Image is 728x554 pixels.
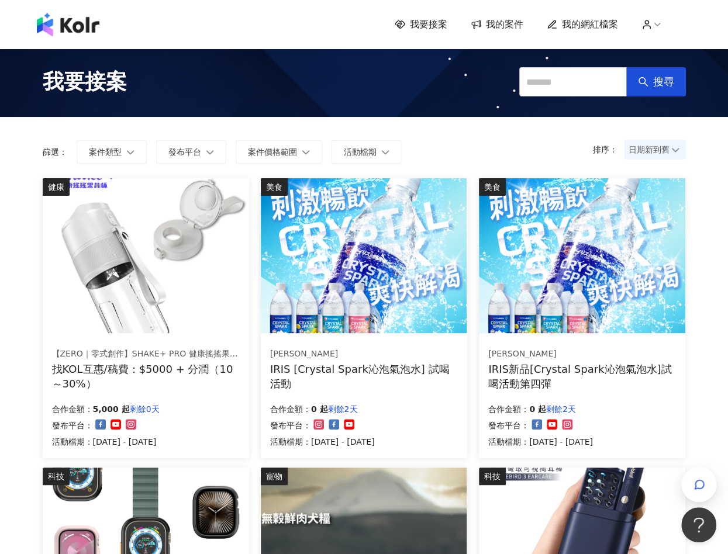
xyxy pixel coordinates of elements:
span: 案件類型 [89,147,122,157]
div: 科技 [479,468,506,485]
p: 活動檔期：[DATE] - [DATE] [52,435,160,449]
p: 0 起 [529,402,546,416]
span: 我的網紅檔案 [562,18,618,31]
span: 搜尋 [653,75,674,88]
div: 寵物 [261,468,288,485]
p: 剩餘0天 [130,402,160,416]
p: 排序： [593,145,625,154]
a: 我的網紅檔案 [547,18,618,31]
a: 我要接案 [395,18,447,31]
button: 案件價格範圍 [236,140,322,164]
div: 美食 [261,178,288,196]
p: 發布平台： [488,418,529,432]
a: 我的案件 [471,18,523,31]
p: 發布平台： [52,418,93,432]
div: 【ZERO｜零式創作】SHAKE+ PRO 健康搖搖果昔杯｜全台唯一四季全天候隨行杯果汁機，讓您使用快樂每一天！ [52,348,239,360]
p: 0 起 [311,402,328,416]
img: 【ZERO｜零式創作】SHAKE+ pro 健康搖搖果昔杯｜全台唯一四季全天候隨行杯果汁機，讓您使用快樂每一天！ [43,178,249,333]
p: 剩餘2天 [546,402,576,416]
span: 我要接案 [43,67,127,96]
div: IRIS [Crystal Spark沁泡氣泡水] 試喝活動 [270,362,458,391]
p: 合作金額： [270,402,311,416]
img: Crystal Spark 沁泡氣泡水 [479,178,685,333]
p: 發布平台： [270,418,311,432]
span: 發布平台 [168,147,201,157]
p: 活動檔期：[DATE] - [DATE] [270,435,375,449]
button: 活動檔期 [332,140,402,164]
p: 篩選： [43,147,67,157]
p: 合作金額： [488,402,529,416]
button: 搜尋 [626,67,686,96]
span: 活動檔期 [344,147,377,157]
div: 美食 [479,178,506,196]
button: 發布平台 [156,140,226,164]
iframe: Help Scout Beacon - Open [681,507,716,542]
img: Crystal Spark 沁泡氣泡水 [261,178,467,333]
div: [PERSON_NAME] [270,348,457,360]
p: 5,000 起 [93,402,130,416]
div: 科技 [43,468,70,485]
img: logo [37,13,99,36]
div: IRIS新品[Crystal Spark沁泡氣泡水]試喝活動第四彈 [488,362,676,391]
p: 活動檔期：[DATE] - [DATE] [488,435,593,449]
p: 剩餘2天 [327,402,357,416]
p: 合作金額： [52,402,93,416]
span: 我的案件 [486,18,523,31]
span: 案件價格範圍 [248,147,297,157]
button: 案件類型 [77,140,147,164]
span: 我要接案 [410,18,447,31]
span: search [638,77,648,87]
div: 找KOL互惠/稿費：$5000 + 分潤（10～30%） [52,362,240,391]
div: 健康 [43,178,70,196]
span: 日期新到舊 [629,141,682,158]
div: [PERSON_NAME] [488,348,675,360]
